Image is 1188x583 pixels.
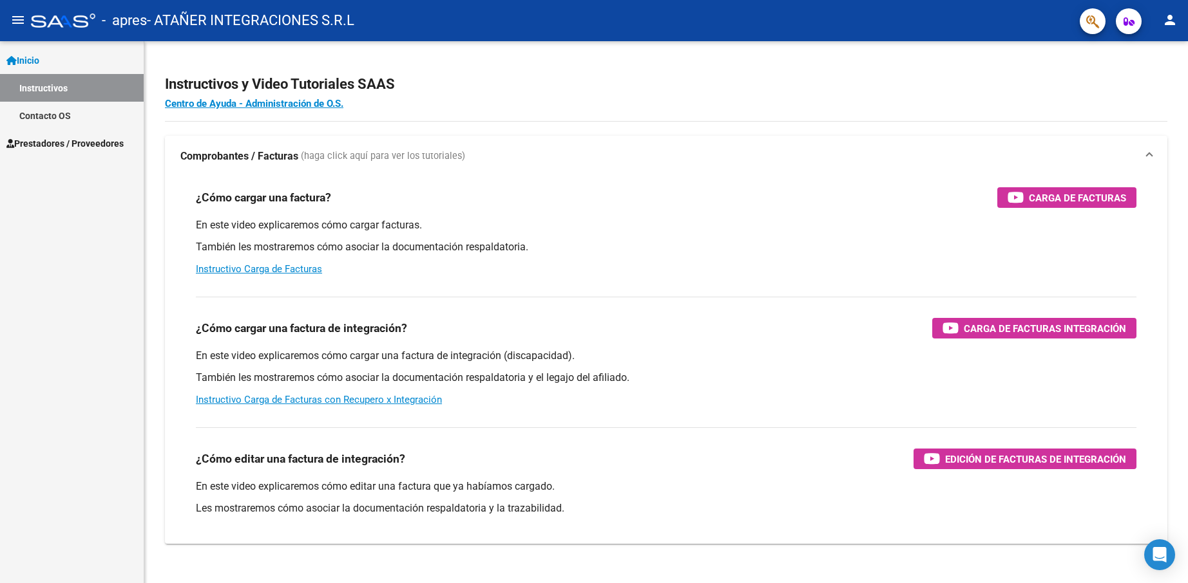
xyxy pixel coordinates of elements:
h3: ¿Cómo cargar una factura? [196,189,331,207]
span: Carga de Facturas Integración [964,320,1126,337]
p: En este video explicaremos cómo cargar una factura de integración (discapacidad). [196,349,1136,363]
p: También les mostraremos cómo asociar la documentación respaldatoria. [196,240,1136,254]
div: Comprobantes / Facturas (haga click aquí para ver los tutoriales) [165,177,1167,544]
span: (haga click aquí para ver los tutoriales) [301,149,465,163]
p: Les mostraremos cómo asociar la documentación respaldatoria y la trazabilidad. [196,501,1136,515]
a: Instructivo Carga de Facturas con Recupero x Integración [196,394,442,405]
h3: ¿Cómo cargar una factura de integración? [196,319,407,337]
mat-icon: person [1162,12,1178,28]
button: Carga de Facturas [997,187,1136,208]
p: En este video explicaremos cómo cargar facturas. [196,218,1136,232]
span: - apres [102,6,147,35]
h3: ¿Cómo editar una factura de integración? [196,450,405,468]
strong: Comprobantes / Facturas [180,149,298,163]
mat-icon: menu [10,12,26,28]
h2: Instructivos y Video Tutoriales SAAS [165,72,1167,97]
button: Carga de Facturas Integración [932,318,1136,338]
p: En este video explicaremos cómo editar una factura que ya habíamos cargado. [196,479,1136,494]
span: Carga de Facturas [1029,190,1126,206]
mat-expansion-panel-header: Comprobantes / Facturas (haga click aquí para ver los tutoriales) [165,136,1167,177]
span: Prestadores / Proveedores [6,136,124,151]
a: Centro de Ayuda - Administración de O.S. [165,98,343,109]
span: - ATAÑER INTEGRACIONES S.R.L [147,6,354,35]
button: Edición de Facturas de integración [914,449,1136,469]
span: Inicio [6,53,39,68]
p: También les mostraremos cómo asociar la documentación respaldatoria y el legajo del afiliado. [196,371,1136,385]
div: Open Intercom Messenger [1144,539,1175,570]
a: Instructivo Carga de Facturas [196,263,322,275]
span: Edición de Facturas de integración [945,451,1126,467]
